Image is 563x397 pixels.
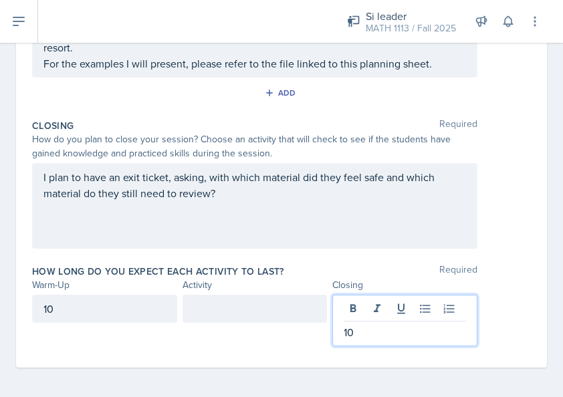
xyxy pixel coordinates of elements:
[267,88,296,98] div: Add
[344,324,466,340] p: 10
[43,169,466,201] p: I plan to have an exit ticket, asking, with which material did they feel safe and which material ...
[439,119,477,132] span: Required
[32,119,74,132] label: Closing
[43,301,166,317] p: 10
[32,278,177,292] div: Warm-Up
[260,83,304,103] button: Add
[183,278,328,292] div: Activity
[332,278,477,292] div: Closing
[43,55,466,72] p: For the examples I will present, please refer to the file linked to this planning sheet.
[366,21,456,35] div: MATH 1113 / Fall 2025
[366,8,456,24] div: Si leader
[32,132,477,160] div: How do you plan to close your session? Choose an activity that will check to see if the students ...
[32,265,284,278] label: How long do you expect each activity to last?
[439,265,477,278] span: Required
